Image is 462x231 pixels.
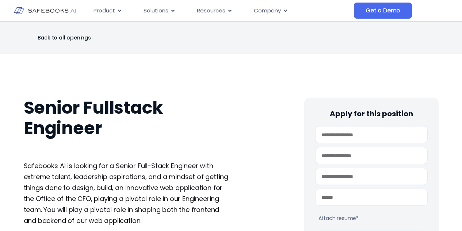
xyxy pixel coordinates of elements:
a: Back to all openings [24,33,91,43]
span: Resources [197,7,225,15]
h4: Apply for this position [315,109,428,119]
span: Company [254,7,281,15]
h1: Senior Fullstack Engineer [24,98,230,139]
a: Get a Demo [354,3,412,19]
span: Get a Demo [366,7,400,14]
span: Solutions [144,7,168,15]
nav: Menu [88,4,354,18]
div: Menu Toggle [88,4,354,18]
span: Product [93,7,115,15]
